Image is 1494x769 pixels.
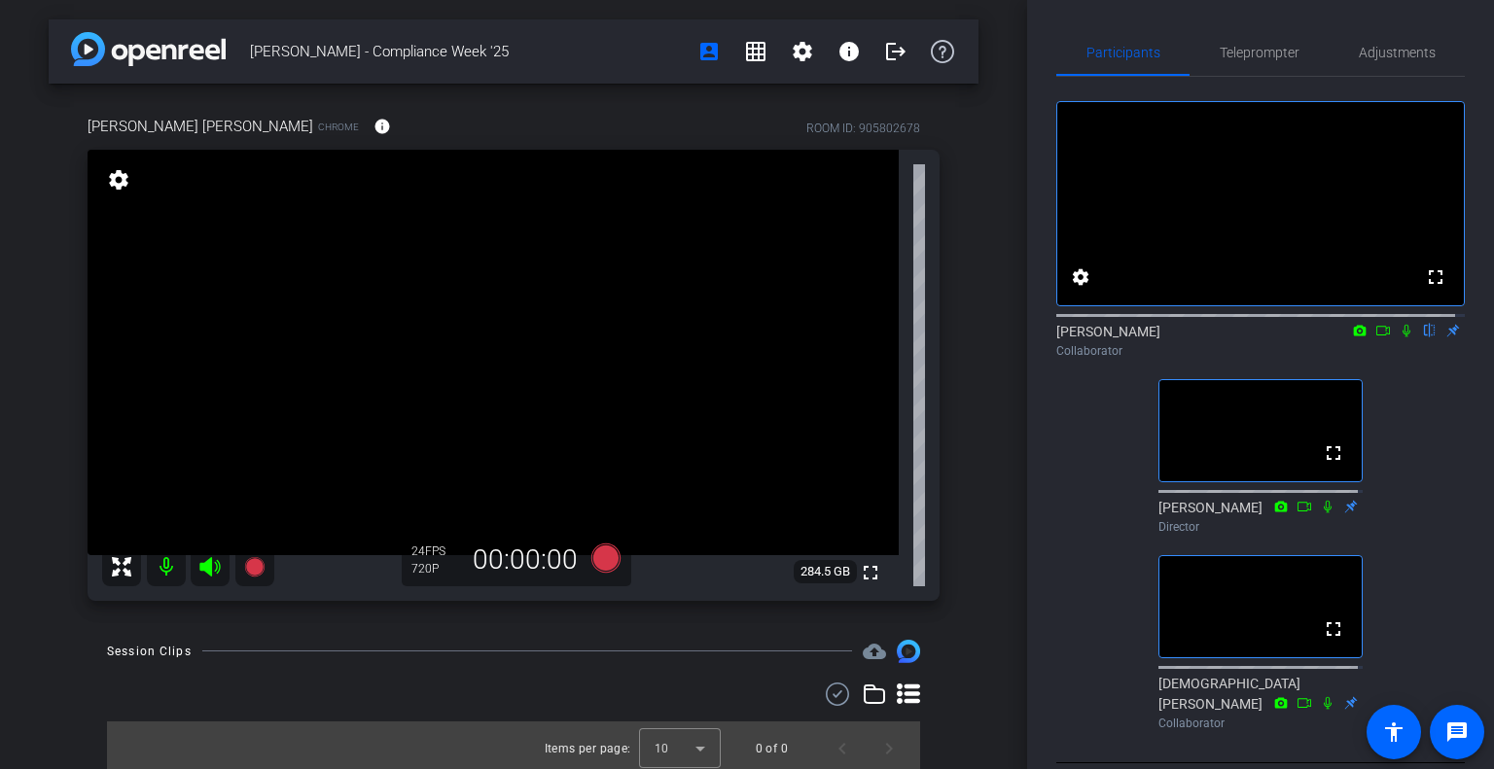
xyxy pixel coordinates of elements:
div: Items per page: [545,739,631,758]
div: Director [1158,518,1363,536]
mat-icon: message [1445,720,1469,744]
div: Collaborator [1158,715,1363,732]
span: Adjustments [1359,46,1436,59]
div: [PERSON_NAME] [1158,498,1363,536]
span: Destinations for your clips [863,640,886,663]
img: app-logo [71,32,226,66]
div: Session Clips [107,642,192,661]
mat-icon: cloud_upload [863,640,886,663]
span: Participants [1086,46,1160,59]
div: 24 [411,543,460,559]
div: 720P [411,561,460,577]
mat-icon: fullscreen [1424,265,1447,289]
img: Session clips [897,640,920,663]
mat-icon: settings [105,168,132,192]
mat-icon: settings [1069,265,1092,289]
mat-icon: fullscreen [859,561,882,584]
div: ROOM ID: 905802678 [806,120,920,137]
mat-icon: settings [791,40,814,63]
div: Collaborator [1056,342,1465,360]
div: 00:00:00 [460,543,590,577]
span: 284.5 GB [794,560,857,583]
mat-icon: logout [884,40,907,63]
mat-icon: info [837,40,861,63]
span: Teleprompter [1220,46,1299,59]
mat-icon: grid_on [744,40,767,63]
mat-icon: accessibility [1382,720,1405,744]
mat-icon: info [373,118,391,135]
mat-icon: flip [1418,321,1441,338]
span: [PERSON_NAME] - Compliance Week '25 [250,32,686,71]
span: FPS [425,544,445,558]
mat-icon: account_box [697,40,721,63]
span: [PERSON_NAME] [PERSON_NAME] [88,116,313,137]
mat-icon: fullscreen [1322,441,1345,465]
mat-icon: fullscreen [1322,617,1345,641]
div: 0 of 0 [756,739,788,758]
div: [PERSON_NAME] [1056,322,1465,360]
span: Chrome [318,120,359,134]
div: [DEMOGRAPHIC_DATA][PERSON_NAME] [1158,674,1363,732]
